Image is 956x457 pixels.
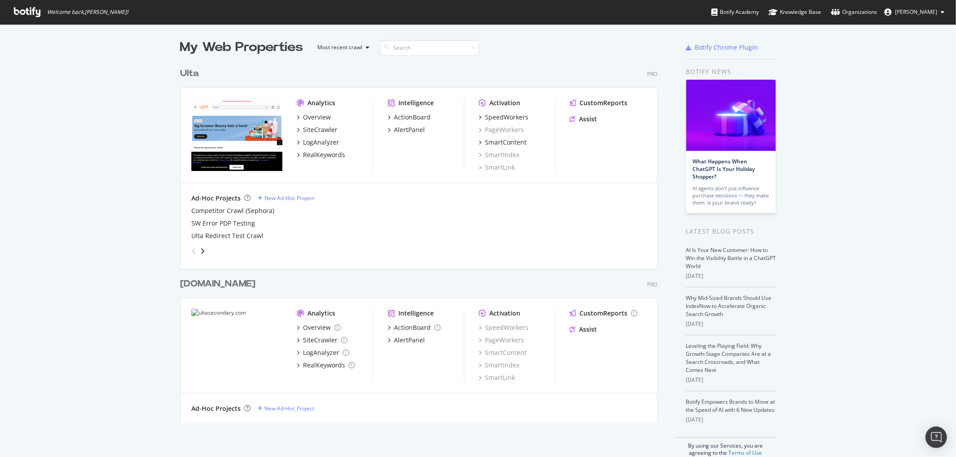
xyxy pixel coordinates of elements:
[264,194,314,202] div: New Ad-Hoc Project
[693,158,755,180] a: What Happens When ChatGPT Is Your Holiday Shopper?
[297,323,341,332] a: Overview
[686,67,776,77] div: Botify news
[686,398,775,414] a: Botify Empowers Brands to Move at the Speed of AI with 6 New Updates
[394,336,425,345] div: AlertPanel
[388,323,441,332] a: ActionBoard
[398,98,434,107] div: Intelligence
[297,348,349,357] a: LogAnalyzer
[489,98,520,107] div: Activation
[191,309,282,382] img: ultasecondary.com
[303,113,331,122] div: Overview
[877,5,952,19] button: [PERSON_NAME]
[388,113,431,122] a: ActionBoard
[180,67,199,80] div: Ulta
[394,113,431,122] div: ActionBoard
[570,325,597,334] a: Assist
[303,138,339,147] div: LogAnalyzer
[479,336,524,345] a: PageWorkers
[303,336,337,345] div: SiteCrawler
[297,138,339,147] a: LogAnalyzer
[258,405,314,412] a: New Ad-Hoc Project
[686,80,776,151] img: What Happens When ChatGPT Is Your Holiday Shopper?
[479,361,519,370] a: SmartIndex
[394,125,425,134] div: AlertPanel
[297,150,345,159] a: RealKeywords
[647,70,658,78] div: Pro
[297,336,347,345] a: SiteCrawler
[895,8,937,16] span: Dan Sgammato
[188,244,199,258] div: angle-left
[297,125,337,134] a: SiteCrawler
[570,98,627,107] a: CustomReports
[191,231,264,240] a: Ulta Redirect Test Crawl
[180,38,303,56] div: My Web Properties
[686,376,776,384] div: [DATE]
[303,348,339,357] div: LogAnalyzer
[199,247,206,256] div: angle-right
[579,115,597,124] div: Assist
[303,125,337,134] div: SiteCrawler
[479,138,527,147] a: SmartContent
[686,43,758,52] a: Botify Chrome Plugin
[485,138,527,147] div: SmartContent
[297,113,331,122] a: Overview
[711,8,759,17] div: Botify Academy
[686,272,776,280] div: [DATE]
[686,246,776,270] a: AI Is Your New Customer: How to Win the Visibility Battle in a ChatGPT World
[479,163,515,172] a: SmartLink
[686,320,776,328] div: [DATE]
[191,206,274,215] a: Competitor Crawl (Sephora)
[479,373,515,382] a: SmartLink
[388,336,425,345] a: AlertPanel
[695,43,758,52] div: Botify Chrome Plugin
[675,437,776,457] div: By using our Services, you are agreeing to the
[303,323,331,332] div: Overview
[479,348,527,357] a: SmartContent
[570,115,597,124] a: Assist
[686,226,776,236] div: Latest Blog Posts
[303,361,345,370] div: RealKeywords
[180,278,255,290] div: [DOMAIN_NAME]
[388,125,425,134] a: AlertPanel
[398,309,434,318] div: Intelligence
[311,40,373,55] button: Most recent crawl
[47,9,128,16] span: Welcome back, [PERSON_NAME] !
[580,309,627,318] div: CustomReports
[769,8,821,17] div: Knowledge Base
[303,150,345,159] div: RealKeywords
[479,323,528,332] a: SpeedWorkers
[191,194,241,203] div: Ad-Hoc Projects
[297,361,355,370] a: RealKeywords
[180,278,259,290] a: [DOMAIN_NAME]
[191,219,255,228] a: SW Error PDP Testing
[394,323,431,332] div: ActionBoard
[180,67,203,80] a: Ulta
[926,427,947,448] div: Open Intercom Messenger
[831,8,877,17] div: Organizations
[693,185,769,206] div: AI agents don’t just influence purchase decisions — they make them. Is your brand ready?
[307,98,335,107] div: Analytics
[728,449,762,457] a: Terms of Use
[479,125,524,134] a: PageWorkers
[479,150,519,159] a: SmartIndex
[485,113,528,122] div: SpeedWorkers
[686,342,771,374] a: Leveling the Playing Field: Why Growth-Stage Companies Are at a Search Crossroads, and What Comes...
[647,281,658,288] div: Pro
[180,56,665,423] div: grid
[489,309,520,318] div: Activation
[479,113,528,122] a: SpeedWorkers
[381,40,479,56] input: Search
[258,194,314,202] a: New Ad-Hoc Project
[570,309,637,318] a: CustomReports
[579,325,597,334] div: Assist
[307,309,335,318] div: Analytics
